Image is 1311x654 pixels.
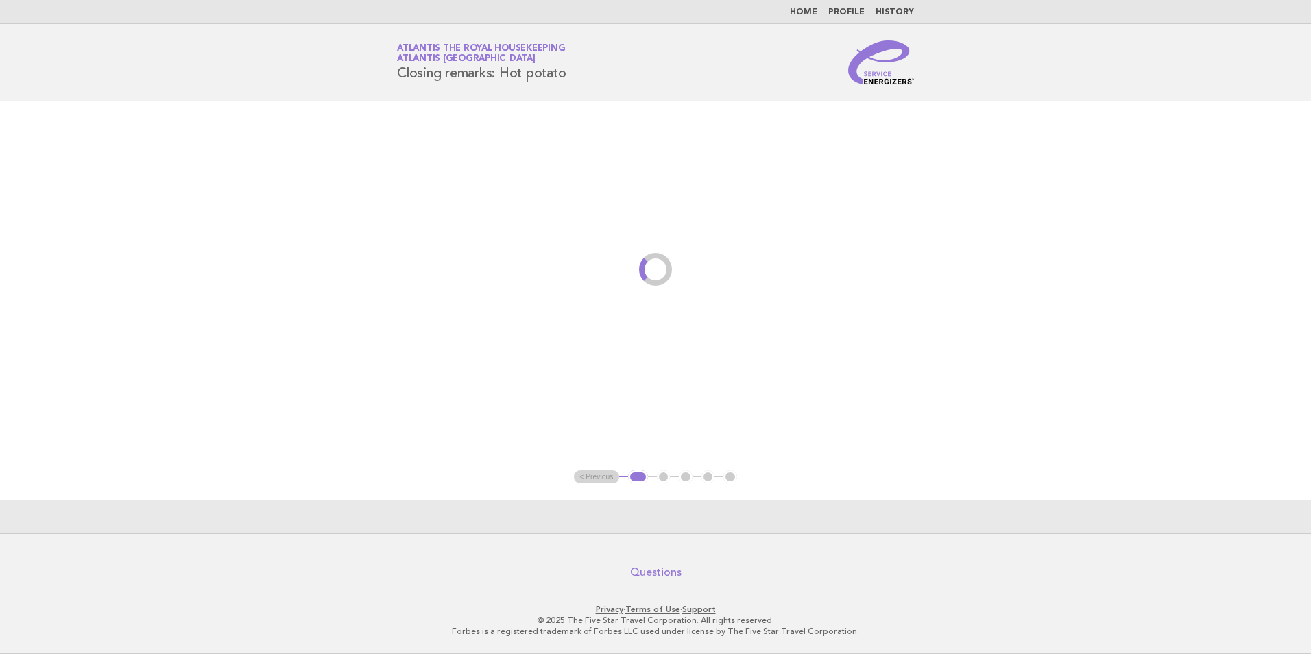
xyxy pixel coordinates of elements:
a: Questions [630,566,682,579]
a: Privacy [596,605,623,614]
p: © 2025 The Five Star Travel Corporation. All rights reserved. [236,615,1075,626]
a: Profile [828,8,865,16]
h1: Closing remarks: Hot potato [397,45,566,80]
img: Service Energizers [848,40,914,84]
span: Atlantis [GEOGRAPHIC_DATA] [397,55,536,64]
a: Home [790,8,817,16]
p: · · [236,604,1075,615]
a: Support [682,605,716,614]
a: History [876,8,914,16]
a: Atlantis the Royal HousekeepingAtlantis [GEOGRAPHIC_DATA] [397,44,565,63]
p: Forbes is a registered trademark of Forbes LLC used under license by The Five Star Travel Corpora... [236,626,1075,637]
a: Terms of Use [625,605,680,614]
